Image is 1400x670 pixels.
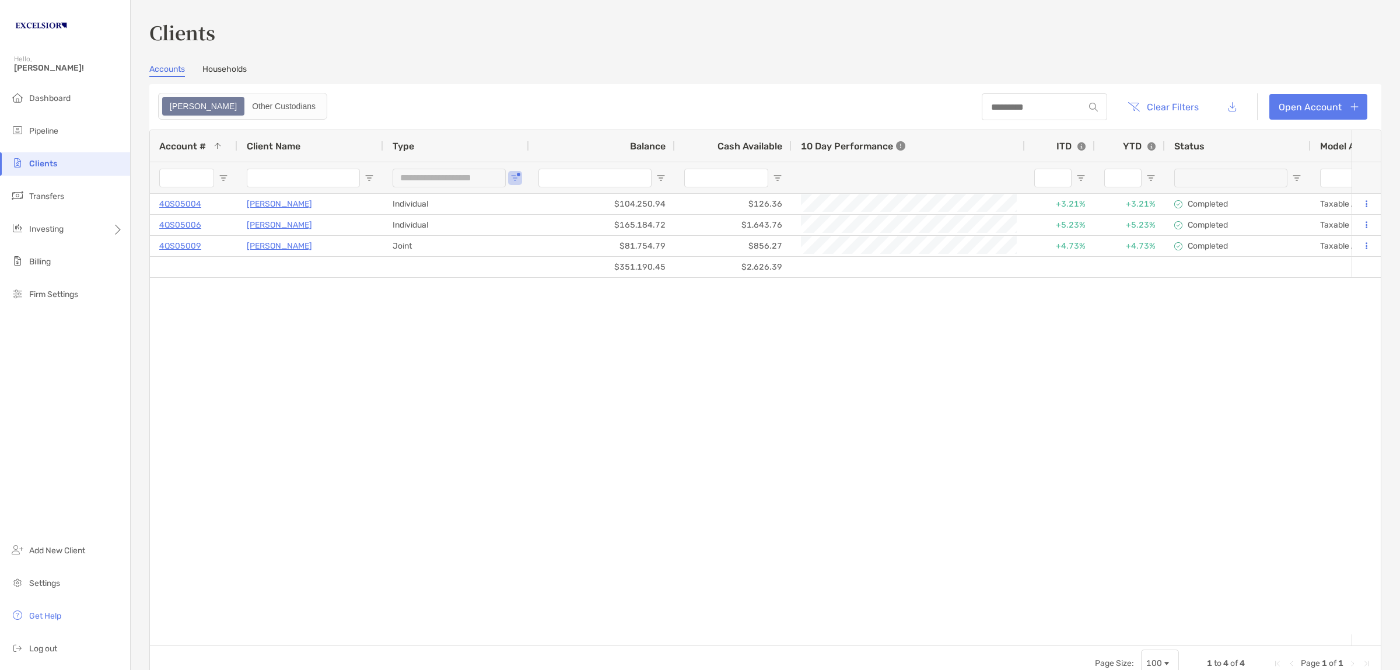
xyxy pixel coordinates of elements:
input: Client Name Filter Input [247,169,360,187]
a: [PERSON_NAME] [247,197,312,211]
img: input icon [1089,103,1098,111]
div: Next Page [1348,659,1357,668]
span: Model Assigned [1320,141,1391,152]
div: $351,190.45 [529,257,675,277]
button: Open Filter Menu [365,173,374,183]
img: get-help icon [10,608,24,622]
span: Investing [29,224,64,234]
a: Open Account [1269,94,1367,120]
div: $1,643.76 [675,215,792,235]
div: $81,754.79 [529,236,675,256]
a: 4QS05004 [159,197,201,211]
span: of [1329,658,1336,668]
div: segmented control [158,93,327,120]
a: Households [202,64,247,77]
div: Individual [383,215,529,235]
div: $165,184.72 [529,215,675,235]
input: Account # Filter Input [159,169,214,187]
span: Dashboard [29,93,71,103]
span: to [1214,658,1221,668]
span: Log out [29,644,57,654]
span: 1 [1322,658,1327,668]
div: First Page [1273,659,1282,668]
img: firm-settings icon [10,287,24,301]
div: $104,250.94 [529,194,675,214]
div: +4.73% [1025,236,1095,256]
img: dashboard icon [10,90,24,104]
span: Firm Settings [29,289,78,299]
div: Individual [383,194,529,214]
img: clients icon [10,156,24,170]
div: $2,626.39 [675,257,792,277]
a: Accounts [149,64,185,77]
span: Billing [29,257,51,267]
span: Status [1174,141,1205,152]
span: Settings [29,578,60,588]
div: 10 Day Performance [801,130,905,162]
div: Joint [383,236,529,256]
button: Open Filter Menu [1146,173,1156,183]
input: YTD Filter Input [1104,169,1142,187]
input: ITD Filter Input [1034,169,1072,187]
input: Cash Available Filter Input [684,169,768,187]
img: complete icon [1174,221,1182,229]
img: settings icon [10,575,24,589]
span: Transfers [29,191,64,201]
span: 1 [1338,658,1343,668]
span: Clients [29,159,57,169]
span: Account # [159,141,206,152]
div: $126.36 [675,194,792,214]
div: ITD [1056,141,1086,152]
button: Open Filter Menu [773,173,782,183]
span: 4 [1223,658,1228,668]
div: +3.21% [1095,194,1165,214]
button: Open Filter Menu [1076,173,1086,183]
p: Completed [1188,220,1228,230]
img: complete icon [1174,242,1182,250]
div: Page Size: [1095,658,1134,668]
img: investing icon [10,221,24,235]
p: [PERSON_NAME] [247,239,312,253]
div: $856.27 [675,236,792,256]
img: Zoe Logo [14,5,68,47]
div: Last Page [1362,659,1371,668]
span: Cash Available [717,141,782,152]
img: billing icon [10,254,24,268]
div: Previous Page [1287,659,1296,668]
button: Open Filter Menu [510,173,520,183]
span: 4 [1240,658,1245,668]
a: 4QS05006 [159,218,201,232]
div: +5.23% [1095,215,1165,235]
span: Page [1301,658,1320,668]
img: add_new_client icon [10,543,24,557]
img: pipeline icon [10,123,24,137]
a: 4QS05009 [159,239,201,253]
div: +5.23% [1025,215,1095,235]
span: Pipeline [29,126,58,136]
button: Open Filter Menu [219,173,228,183]
span: Get Help [29,611,61,621]
input: Balance Filter Input [538,169,652,187]
div: +3.21% [1025,194,1095,214]
div: Other Custodians [246,98,322,114]
div: 100 [1146,658,1162,668]
span: [PERSON_NAME]! [14,63,123,73]
p: Completed [1188,199,1228,209]
button: Clear Filters [1119,94,1207,120]
span: Type [393,141,414,152]
span: of [1230,658,1238,668]
button: Open Filter Menu [656,173,666,183]
a: [PERSON_NAME] [247,218,312,232]
button: Open Filter Menu [1292,173,1301,183]
span: Add New Client [29,546,85,556]
div: +4.73% [1095,236,1165,256]
div: Zoe [163,98,243,114]
p: Completed [1188,241,1228,251]
img: complete icon [1174,200,1182,208]
span: Balance [630,141,666,152]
